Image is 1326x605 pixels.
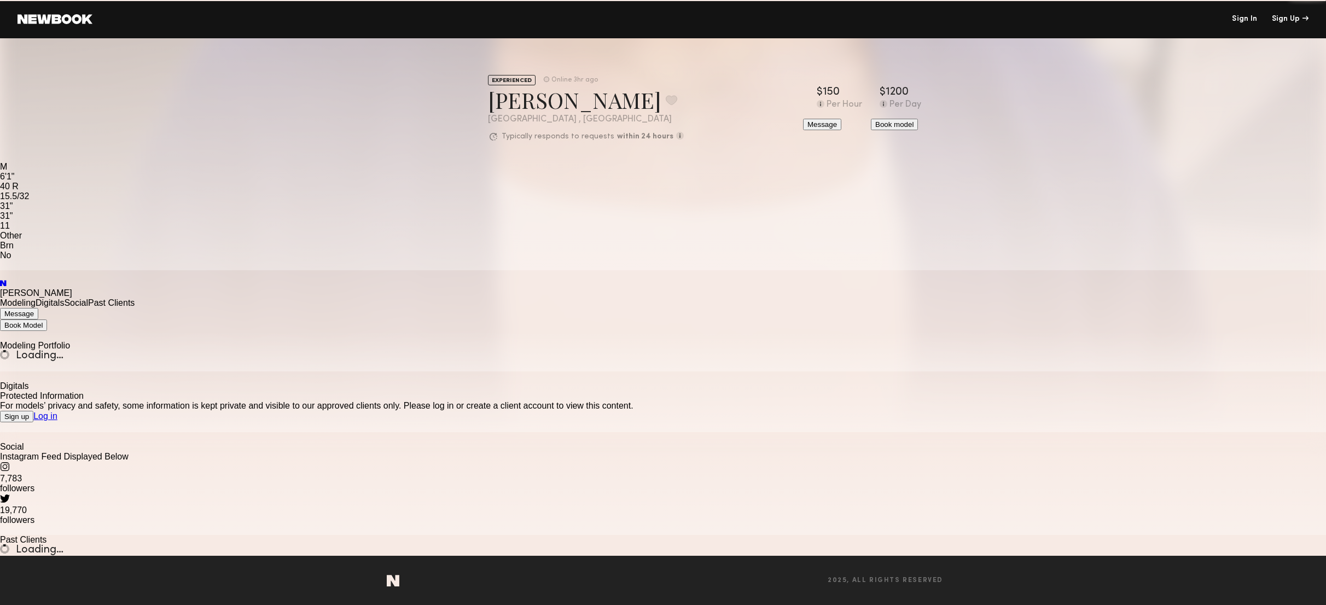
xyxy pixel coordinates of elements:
[886,87,909,98] div: 1200
[1232,15,1257,23] a: Sign In
[88,298,135,307] a: Past Clients
[551,77,598,84] div: Online 3hr ago
[828,577,943,584] span: 2025, all rights reserved
[488,115,684,124] div: [GEOGRAPHIC_DATA] , [GEOGRAPHIC_DATA]
[488,85,684,114] div: [PERSON_NAME]
[16,351,63,361] span: Loading…
[1272,15,1308,23] div: Sign Up
[488,75,536,85] div: EXPERIENCED
[871,119,918,130] button: Book model
[64,298,88,307] a: Social
[871,119,934,130] a: Book model
[817,87,823,98] div: $
[36,298,64,307] a: Digitals
[823,87,840,98] div: 150
[803,119,841,130] button: Message
[617,133,673,141] b: within 24 hours
[889,100,921,110] div: Per Day
[33,411,57,421] a: Log in
[880,87,886,98] div: $
[827,100,862,110] div: Per Hour
[502,133,614,141] p: Typically responds to requests
[16,545,63,555] span: Loading…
